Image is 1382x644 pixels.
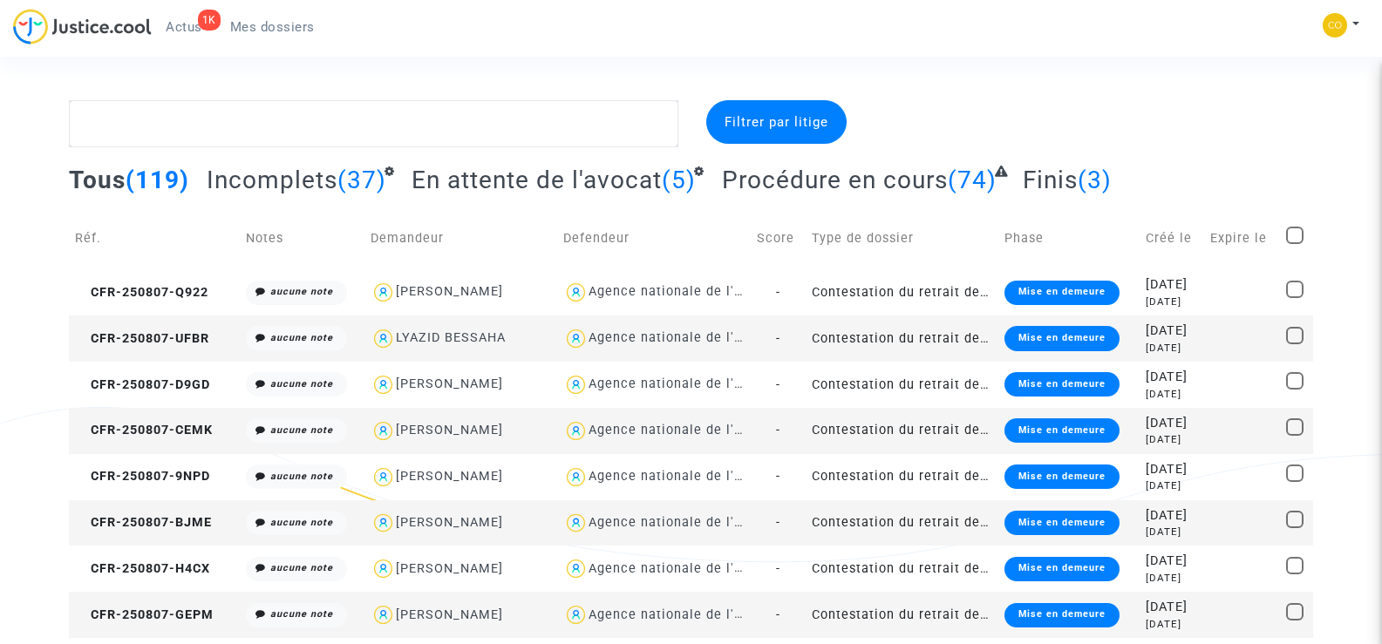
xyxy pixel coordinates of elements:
img: icon-user.svg [371,418,396,444]
td: Contestation du retrait de [PERSON_NAME] par l'ANAH (mandataire) [806,454,998,500]
div: Agence nationale de l'habitat [589,469,780,484]
div: [DATE] [1146,460,1198,479]
img: icon-user.svg [371,326,396,351]
div: Agence nationale de l'habitat [589,376,780,391]
div: [PERSON_NAME] [396,376,503,391]
div: [DATE] [1146,414,1198,433]
div: [PERSON_NAME] [396,561,503,576]
span: CFR-250807-UFBR [75,331,209,346]
span: (5) [662,166,696,194]
span: - [776,515,780,530]
img: icon-user.svg [563,280,589,305]
span: CFR-250807-CEMK [75,423,213,437]
div: [PERSON_NAME] [396,423,503,437]
img: icon-user.svg [563,418,589,444]
div: [DATE] [1146,432,1198,447]
span: (119) [126,166,189,194]
img: icon-user.svg [371,464,396,490]
img: jc-logo.svg [13,9,152,44]
span: Filtrer par litige [725,114,828,130]
img: icon-user.svg [371,602,396,627]
img: icon-user.svg [371,280,396,305]
div: [DATE] [1146,387,1198,402]
i: aucune note [270,378,333,390]
td: Contestation du retrait de [PERSON_NAME] par l'ANAH (mandataire) [806,546,998,592]
a: Mes dossiers [216,14,329,40]
div: Mise en demeure [1004,372,1120,397]
span: CFR-250807-Q922 [75,285,208,300]
i: aucune note [270,332,333,343]
div: Agence nationale de l'habitat [589,607,780,622]
div: 1K [198,10,221,31]
span: - [776,423,780,437]
span: Tous [69,166,126,194]
div: LYAZID BESSAHA [396,330,506,345]
div: [PERSON_NAME] [396,607,503,622]
td: Contestation du retrait de [PERSON_NAME] par l'ANAH (mandataire) [806,592,998,638]
a: 1KActus [152,14,216,40]
td: Demandeur [364,207,557,269]
td: Contestation du retrait de [PERSON_NAME] par l'ANAH (mandataire) [806,500,998,546]
div: [DATE] [1146,571,1198,586]
img: icon-user.svg [563,464,589,490]
td: Contestation du retrait de [PERSON_NAME] par l'ANAH (mandataire) [806,315,998,362]
img: icon-user.svg [563,556,589,581]
span: - [776,469,780,484]
td: Score [751,207,806,269]
img: icon-user.svg [371,372,396,397]
td: Notes [240,207,364,269]
td: Phase [998,207,1140,269]
span: - [776,561,780,576]
div: Mise en demeure [1004,464,1120,489]
span: - [776,607,780,622]
div: Agence nationale de l'habitat [589,561,780,576]
td: Contestation du retrait de [PERSON_NAME] par l'ANAH (mandataire) [806,408,998,454]
span: En attente de l'avocat [412,166,662,194]
i: aucune note [270,517,333,528]
span: - [776,331,780,346]
span: CFR-250807-BJME [75,515,212,530]
img: icon-user.svg [563,602,589,627]
div: Agence nationale de l'habitat [589,330,780,345]
div: [DATE] [1146,598,1198,617]
div: [DATE] [1146,506,1198,525]
div: [DATE] [1146,295,1198,309]
img: icon-user.svg [563,372,589,397]
span: Procédure en cours [722,166,948,194]
div: Agence nationale de l'habitat [589,515,780,530]
td: Type de dossier [806,207,998,269]
i: aucune note [270,562,333,573]
span: Incomplets [207,166,337,194]
div: [PERSON_NAME] [396,469,503,484]
i: aucune note [270,286,333,297]
span: (3) [1078,166,1112,194]
div: [DATE] [1146,368,1198,387]
div: Mise en demeure [1004,603,1120,627]
div: [DATE] [1146,552,1198,571]
span: - [776,285,780,300]
div: [DATE] [1146,525,1198,539]
span: - [776,377,780,392]
span: (37) [337,166,386,194]
div: [DATE] [1146,617,1198,632]
div: [PERSON_NAME] [396,284,503,299]
div: Mise en demeure [1004,326,1120,350]
div: Agence nationale de l'habitat [589,284,780,299]
span: (74) [948,166,997,194]
div: [DATE] [1146,322,1198,341]
span: Actus [166,19,202,35]
td: Réf. [69,207,240,269]
div: Agence nationale de l'habitat [589,423,780,437]
td: Contestation du retrait de [PERSON_NAME] par l'ANAH (mandataire) [806,269,998,315]
div: Mise en demeure [1004,418,1120,443]
div: [DATE] [1146,341,1198,356]
i: aucune note [270,471,333,482]
span: CFR-250807-GEPM [75,607,214,622]
td: Contestation du retrait de [PERSON_NAME] par l'ANAH (mandataire) [806,362,998,408]
img: icon-user.svg [563,326,589,351]
img: icon-user.svg [563,511,589,536]
td: Defendeur [557,207,750,269]
div: Mise en demeure [1004,557,1120,581]
i: aucune note [270,424,333,436]
span: Finis [1023,166,1078,194]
